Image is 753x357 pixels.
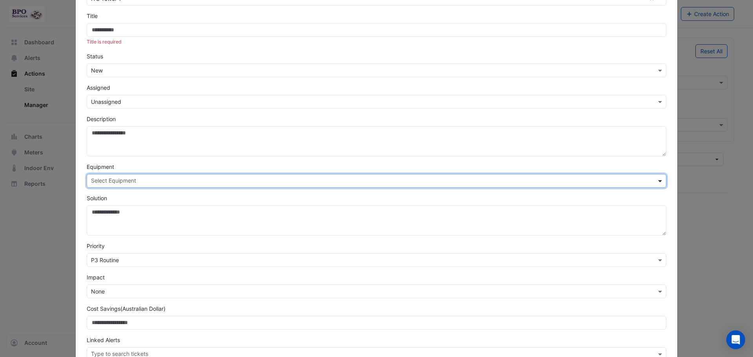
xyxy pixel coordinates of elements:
label: Equipment [87,163,114,171]
label: Solution [87,194,107,202]
label: Linked Alerts [87,336,120,344]
div: Select Equipment [90,176,136,187]
label: Cost Savings (Australian Dollar) [87,304,166,313]
label: Impact [87,273,105,281]
label: Status [87,52,103,60]
label: Description [87,115,116,123]
label: Assigned [87,83,110,92]
label: Title [87,12,98,20]
label: Priority [87,242,105,250]
div: Title is required [87,38,666,45]
div: Open Intercom Messenger [726,330,745,349]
